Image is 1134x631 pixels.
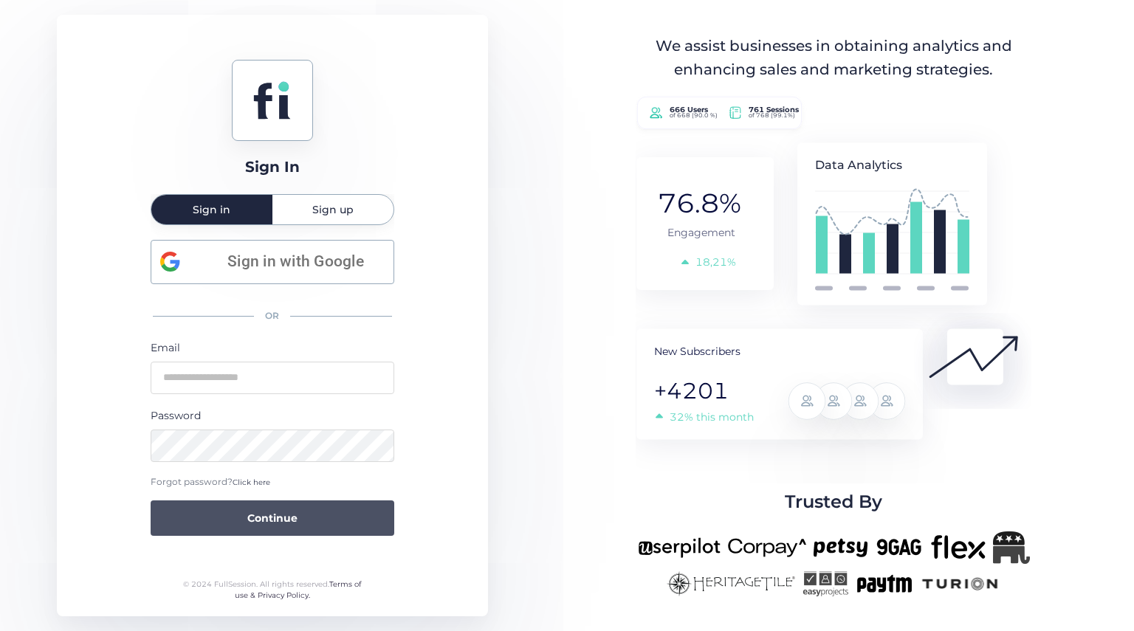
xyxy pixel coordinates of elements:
[151,339,394,356] div: Email
[749,112,795,120] tspan: of 768 (99.1%)
[312,204,354,215] span: Sign up
[667,571,795,596] img: heritagetile-new.png
[815,158,902,172] tspan: Data Analytics
[193,204,230,215] span: Sign in
[728,531,806,564] img: corpay-new.png
[247,510,298,526] span: Continue
[920,571,1000,596] img: turion-new.png
[875,531,924,564] img: 9gag-new.png
[233,477,270,487] span: Click here
[670,112,718,120] tspan: of 668 (90.0 %)
[151,407,394,424] div: Password
[654,377,729,404] tspan: +4201
[659,187,742,219] tspan: 76.8%
[931,531,986,564] img: flex-new.png
[670,410,754,424] tspan: 32% this month
[856,571,913,596] img: paytm-new.png
[639,35,1028,81] div: We assist businesses in obtaining analytics and enhancing sales and marketing strategies.
[151,475,394,489] div: Forgot password?
[207,249,385,274] span: Sign in with Google
[803,571,848,596] img: easyprojects-new.png
[670,106,709,115] tspan: 666 Users
[638,531,721,564] img: userpilot-new.png
[993,531,1030,564] img: Republicanlogo-bw.png
[151,300,394,332] div: OR
[667,226,735,239] tspan: Engagement
[176,579,368,601] div: © 2024 FullSession. All rights reserved.
[151,500,394,536] button: Continue
[695,255,736,269] tspan: 18,21%
[245,156,300,179] div: Sign In
[785,488,882,516] span: Trusted By
[654,345,740,358] tspan: New Subscribers
[749,106,800,115] tspan: 761 Sessions
[814,531,867,564] img: petsy-new.png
